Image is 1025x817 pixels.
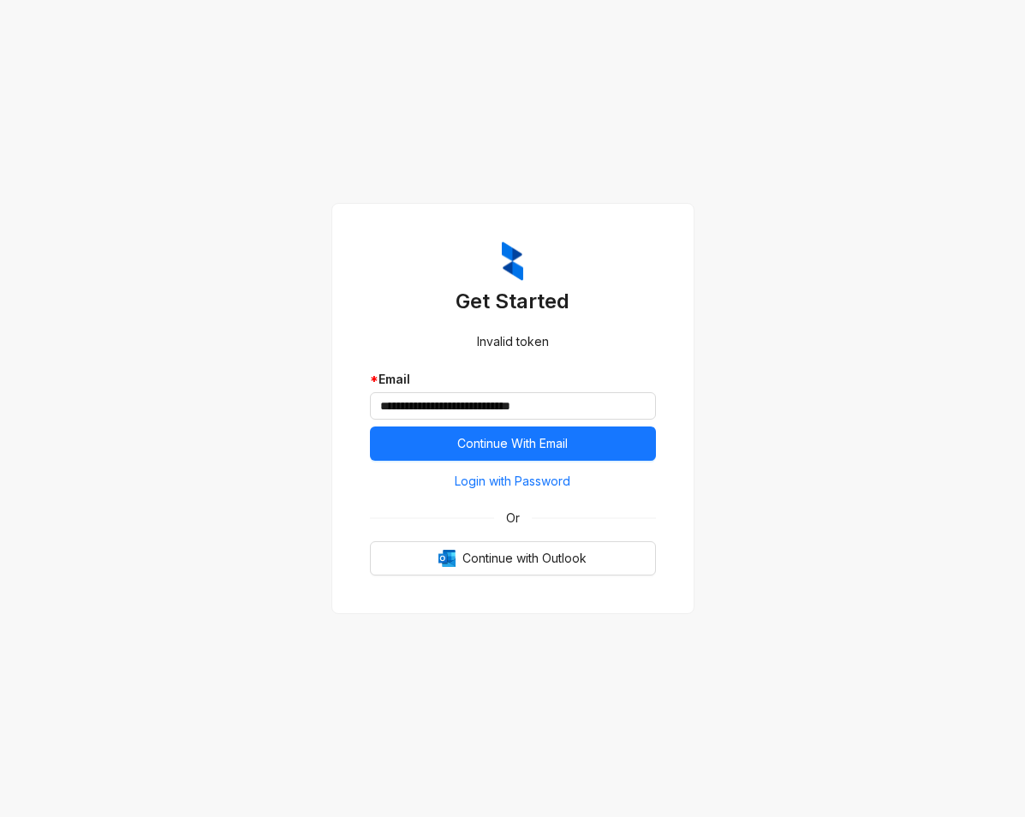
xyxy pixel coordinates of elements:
[370,468,656,495] button: Login with Password
[502,242,523,281] img: ZumaIcon
[370,370,656,389] div: Email
[462,549,587,568] span: Continue with Outlook
[370,332,656,351] div: Invalid token
[494,509,532,528] span: Or
[438,550,456,567] img: Outlook
[457,434,568,453] span: Continue With Email
[455,472,570,491] span: Login with Password
[370,426,656,461] button: Continue With Email
[370,541,656,575] button: OutlookContinue with Outlook
[370,288,656,315] h3: Get Started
